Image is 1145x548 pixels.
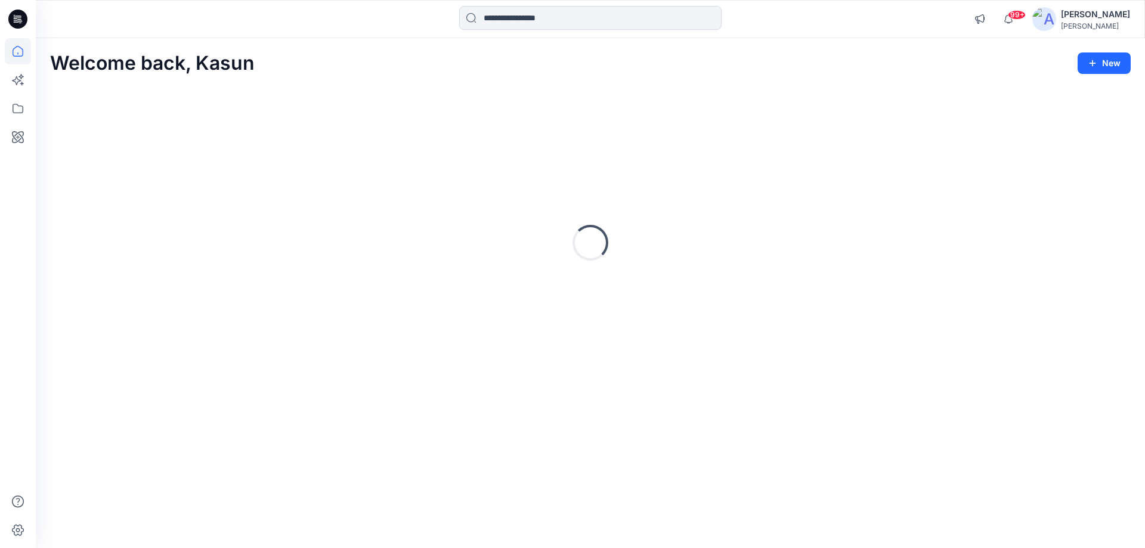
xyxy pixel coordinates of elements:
[1032,7,1056,31] img: avatar
[1078,52,1131,74] button: New
[1008,10,1026,20] span: 99+
[1061,21,1130,30] div: [PERSON_NAME]
[1061,7,1130,21] div: [PERSON_NAME]
[50,52,255,75] h2: Welcome back, Kasun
